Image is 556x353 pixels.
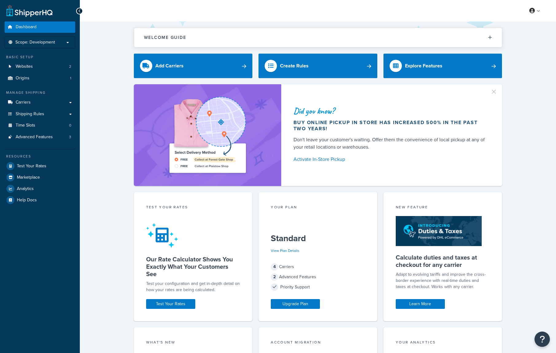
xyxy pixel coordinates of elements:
div: What's New [146,340,240,347]
div: Did you know? [294,107,488,115]
div: Manage Shipping [5,90,75,95]
div: Your Plan [271,204,365,211]
a: Marketplace [5,172,75,183]
a: Dashboard [5,21,75,33]
span: Websites [16,64,33,69]
h2: Welcome Guide [144,35,186,40]
div: Don't leave your customer's waiting. Offer them the convenience of local pickup at any of your re... [294,136,488,151]
li: Origins [5,73,75,84]
a: Activate In-Store Pickup [294,155,488,164]
span: 0 [69,123,71,128]
a: Analytics [5,183,75,194]
img: ad-shirt-map-b0359fc47e01cab431d101c4b569394f6a03f54285957d908178d52f29eb9668.png [152,93,263,177]
a: Origins1 [5,73,75,84]
span: Test Your Rates [17,164,46,169]
span: Time Slots [16,123,35,128]
span: 2 [69,64,71,69]
h5: Calculate duties and taxes at checkout for any carrier [396,254,490,268]
h5: Standard [271,233,365,243]
a: Help Docs [5,195,75,206]
span: Analytics [17,186,34,192]
span: 2 [271,273,278,281]
a: View Plan Details [271,248,299,253]
div: Buy online pickup in store has increased 500% in the past two years! [294,120,488,132]
li: Advanced Features [5,131,75,143]
span: 1 [70,76,71,81]
span: Shipping Rules [16,112,44,117]
div: Test your configuration and get in-depth detail on how your rates are being calculated. [146,281,240,293]
li: Time Slots [5,120,75,131]
a: Shipping Rules [5,108,75,120]
div: Test your rates [146,204,240,211]
a: Carriers [5,97,75,108]
span: Scope: Development [15,40,55,45]
a: Time Slots0 [5,120,75,131]
button: Welcome Guide [134,28,502,47]
a: Advanced Features3 [5,131,75,143]
a: Test Your Rates [5,161,75,172]
span: Advanced Features [16,135,53,140]
div: Create Rules [280,62,309,70]
p: Adapt to evolving tariffs and improve the cross-border experience with real-time duties and taxes... [396,271,490,290]
div: Explore Features [405,62,442,70]
span: Dashboard [16,25,37,30]
span: 4 [271,263,278,271]
div: Basic Setup [5,55,75,60]
a: Websites2 [5,61,75,72]
button: Open Resource Center [535,332,550,347]
span: Help Docs [17,198,37,203]
span: 3 [69,135,71,140]
h5: Our Rate Calculator Shows You Exactly What Your Customers See [146,256,240,278]
span: Marketplace [17,175,40,180]
span: Carriers [16,100,31,105]
a: Explore Features [383,54,502,78]
a: Test Your Rates [146,299,195,309]
a: Add Carriers [134,54,253,78]
div: Resources [5,154,75,159]
a: Create Rules [259,54,377,78]
div: Add Carriers [155,62,184,70]
div: New Feature [396,204,490,211]
div: Carriers [271,263,365,271]
div: Priority Support [271,283,365,291]
span: Origins [16,76,29,81]
div: Your Analytics [396,340,490,347]
li: Websites [5,61,75,72]
div: Advanced Features [271,273,365,281]
a: Learn More [396,299,445,309]
a: Upgrade Plan [271,299,320,309]
div: Account Migration [271,340,365,347]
